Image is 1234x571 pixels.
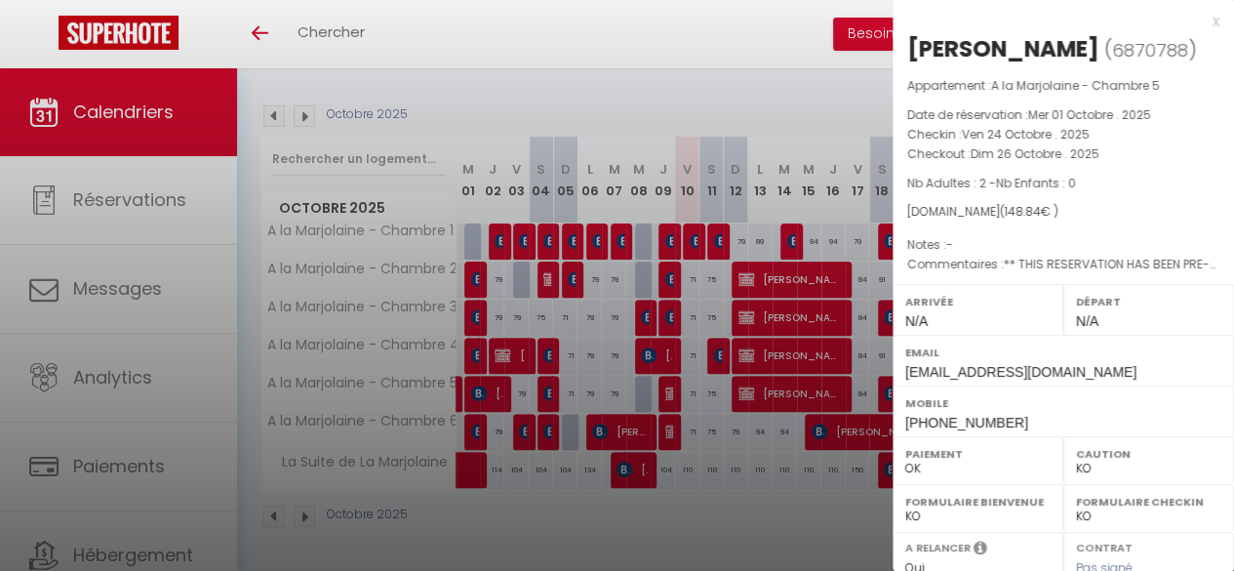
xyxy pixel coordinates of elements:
label: Arrivée [905,292,1051,311]
span: N/A [905,313,928,329]
div: [PERSON_NAME] [907,33,1099,64]
label: Formulaire Bienvenue [905,492,1051,511]
p: Notes : [907,235,1219,255]
label: Formulaire Checkin [1076,492,1221,511]
label: A relancer [905,540,971,556]
span: Ven 24 Octobre . 2025 [962,126,1090,143]
i: Sélectionner OUI si vous souhaiter envoyer les séquences de messages post-checkout [974,540,987,561]
label: Email [905,343,1221,362]
label: Caution [1076,444,1221,464]
span: Nb Enfants : 0 [996,175,1076,191]
label: Contrat [1076,540,1133,552]
span: Dim 26 Octobre . 2025 [971,145,1099,162]
label: Départ [1076,292,1221,311]
span: Nb Adultes : 2 - [907,175,1076,191]
div: x [893,10,1219,33]
p: Checkin : [907,125,1219,144]
p: Appartement : [907,76,1219,96]
span: [EMAIL_ADDRESS][DOMAIN_NAME] [905,364,1136,380]
span: A la Marjolaine - Chambre 5 [991,77,1160,94]
span: [PHONE_NUMBER] [905,415,1028,430]
span: - [946,236,953,253]
label: Mobile [905,393,1221,413]
p: Commentaires : [907,255,1219,274]
label: Paiement [905,444,1051,464]
span: N/A [1076,313,1098,329]
span: ( ) [1104,36,1197,63]
p: Checkout : [907,144,1219,164]
p: Date de réservation : [907,105,1219,125]
span: ( € ) [1000,203,1058,220]
span: Mer 01 Octobre . 2025 [1028,106,1151,123]
span: 6870788 [1112,38,1188,62]
div: [DOMAIN_NAME] [907,203,1219,222]
span: 148.84 [1005,203,1041,220]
